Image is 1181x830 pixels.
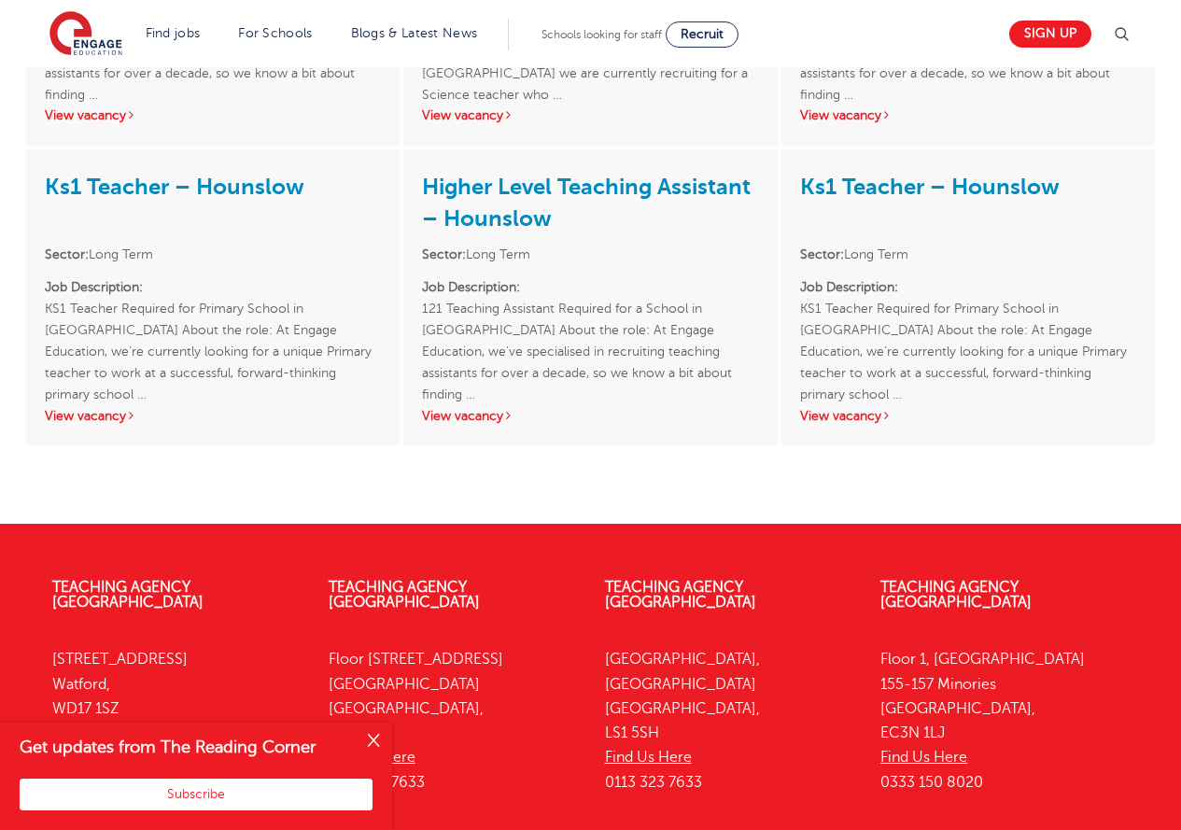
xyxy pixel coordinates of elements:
[20,736,353,759] h4: Get updates from The Reading Corner
[800,280,898,294] strong: Job Description:
[1009,21,1091,48] a: Sign up
[45,244,381,265] li: Long Term
[355,723,392,760] button: Close
[49,11,122,58] img: Engage Education
[52,579,204,611] a: Teaching Agency [GEOGRAPHIC_DATA]
[45,108,136,122] a: View vacancy
[238,26,312,40] a: For Schools
[45,280,143,294] strong: Job Description:
[681,27,724,41] span: Recruit
[541,28,662,41] span: Schools looking for staff
[605,647,853,795] p: [GEOGRAPHIC_DATA], [GEOGRAPHIC_DATA] [GEOGRAPHIC_DATA], LS1 5SH 0113 323 7633
[422,174,751,232] a: Higher Level Teaching Assistant – Hounslow
[800,108,892,122] a: View vacancy
[422,244,758,265] li: Long Term
[422,276,758,384] p: 121 Teaching Assistant Required for a School in [GEOGRAPHIC_DATA] About the role: At Engage Educa...
[329,647,577,795] p: Floor [STREET_ADDRESS] [GEOGRAPHIC_DATA] [GEOGRAPHIC_DATA], BN1 3XF 01273 447633
[422,409,513,423] a: View vacancy
[329,579,480,611] a: Teaching Agency [GEOGRAPHIC_DATA]
[880,647,1129,795] p: Floor 1, [GEOGRAPHIC_DATA] 155-157 Minories [GEOGRAPHIC_DATA], EC3N 1LJ 0333 150 8020
[351,26,478,40] a: Blogs & Latest News
[146,26,201,40] a: Find jobs
[605,579,756,611] a: Teaching Agency [GEOGRAPHIC_DATA]
[666,21,738,48] a: Recruit
[45,247,89,261] strong: Sector:
[800,244,1136,265] li: Long Term
[45,409,136,423] a: View vacancy
[605,749,692,766] a: Find Us Here
[422,247,466,261] strong: Sector:
[45,174,304,200] a: Ks1 Teacher – Hounslow
[800,409,892,423] a: View vacancy
[52,647,301,769] p: [STREET_ADDRESS] Watford, WD17 1SZ 01923 281040
[800,247,844,261] strong: Sector:
[880,749,967,766] a: Find Us Here
[422,108,513,122] a: View vacancy
[422,280,520,294] strong: Job Description:
[800,276,1136,384] p: KS1 Teacher Required for Primary School in [GEOGRAPHIC_DATA] About the role: At Engage Education,...
[45,276,381,384] p: KS1 Teacher Required for Primary School in [GEOGRAPHIC_DATA] About the role: At Engage Education,...
[880,579,1032,611] a: Teaching Agency [GEOGRAPHIC_DATA]
[800,174,1060,200] a: Ks1 Teacher – Hounslow
[20,779,373,810] button: Subscribe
